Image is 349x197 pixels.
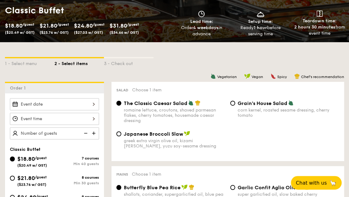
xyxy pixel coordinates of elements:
span: Chef's recommendation [301,75,344,79]
span: Salad [116,88,128,92]
input: The Classic Caesar Saladromaine lettuce, croutons, shaved parmesan flakes, cherry tomatoes, house... [116,101,121,106]
input: Garlic Confit Aglio Oliosuper garlicfied oil, slow baked cherry tomatoes, garden fresh thyme [230,185,235,190]
img: icon-vegetarian.fe4039eb.svg [188,100,194,106]
div: corn kernel, roasted sesame dressing, cherry tomato [238,107,339,118]
img: icon-vegan.f8ff3823.svg [184,131,190,136]
input: $18.80/guest($20.49 w/ GST)7 coursesMin 40 guests [10,156,15,161]
span: Spicy [277,75,287,79]
div: romaine lettuce, croutons, shaved parmesan flakes, cherry tomatoes, housemade caesar dressing [124,107,225,123]
button: Chat with us🦙 [291,176,342,190]
span: Choose 1 item [132,87,162,93]
h1: Classic Buffet [5,5,172,16]
span: Chat with us [296,180,327,186]
span: /guest [93,22,105,27]
span: Setup time: [248,19,273,24]
span: /guest [57,22,69,27]
div: greek extra virgin olive oil, kizami [PERSON_NAME], yuzu soy-sesame dressing [124,138,225,149]
span: The Classic Caesar Salad [124,100,187,106]
span: $21.80 [40,22,57,29]
span: Grain's House Salad [238,100,287,106]
img: icon-spicy.37a8142b.svg [270,73,276,79]
img: icon-dish.430c3a2e.svg [256,11,265,17]
span: Teardown time: [303,18,336,24]
img: icon-clock.2db775ea.svg [197,11,206,17]
span: $21.80 [17,175,35,182]
span: Vegan [252,75,263,79]
div: Ready before serving time [234,25,288,37]
div: 3 - Check out [104,58,153,67]
div: 7 courses [54,156,99,160]
span: Lead time: [190,19,213,24]
img: icon-vegetarian.fe4039eb.svg [288,100,294,106]
span: ($20.49 w/ GST) [17,163,47,168]
input: Japanese Broccoli Slawgreek extra virgin olive oil, kizami [PERSON_NAME], yuzu soy-sesame dressing [116,131,121,136]
input: Event time [10,113,99,125]
span: $18.80 [5,22,23,29]
div: 8 courses [54,175,99,180]
div: 2 - Select items [54,58,104,67]
img: icon-add.58712e84.svg [90,127,99,139]
span: Vegetarian [217,75,237,79]
input: $21.80/guest($23.76 w/ GST)8 coursesMin 30 guests [10,176,15,181]
img: icon-chef-hat.a58ddaea.svg [195,100,200,106]
span: $18.80 [17,155,35,162]
span: Butterfly Blue Pea Rice [124,185,181,190]
img: icon-chef-hat.a58ddaea.svg [294,73,300,79]
input: Butterfly Blue Pea Riceshallots, coriander, supergarlicfied oil, blue pea flower [116,185,121,190]
div: Min 40 guests [54,162,99,166]
span: Japanese Broccoli Slaw [124,131,183,137]
strong: 2 hours 30 minutes [294,24,335,30]
span: Choose 1 item [132,172,161,177]
span: $31.80 [110,22,127,29]
span: ($23.76 w/ GST) [17,182,46,187]
span: ($23.76 w/ GST) [40,30,69,35]
input: Event date [10,98,99,110]
input: Number of guests [10,127,99,139]
span: /guest [127,22,139,27]
span: /guest [23,22,34,27]
img: icon-chef-hat.a58ddaea.svg [189,184,194,190]
img: icon-teardown.65201eee.svg [317,11,323,17]
img: icon-vegan.f8ff3823.svg [244,73,250,79]
span: ($27.03 w/ GST) [74,30,103,35]
span: Mains [116,172,128,177]
span: ($20.49 w/ GST) [5,30,35,35]
img: icon-vegetarian.fe4039eb.svg [210,73,216,79]
span: Garlic Confit Aglio Olio [238,185,296,190]
span: 🦙 [329,179,337,186]
div: Order in advance [174,25,229,37]
span: /guest [35,156,47,160]
div: from event time [292,24,347,37]
strong: 1 hour [254,25,267,30]
img: icon-reduce.1d2dbef1.svg [80,127,90,139]
span: Classic Buffet [10,147,41,152]
span: $24.80 [74,22,93,29]
img: icon-vegan.f8ff3823.svg [181,184,187,190]
span: /guest [35,175,47,179]
div: Min 30 guests [54,181,99,185]
strong: 4 weekdays [193,25,218,30]
input: Grain's House Saladcorn kernel, roasted sesame dressing, cherry tomato [230,101,235,106]
span: Order 1 [10,85,28,91]
span: ($34.66 w/ GST) [110,30,139,35]
div: 1 - Select menu [5,58,54,67]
